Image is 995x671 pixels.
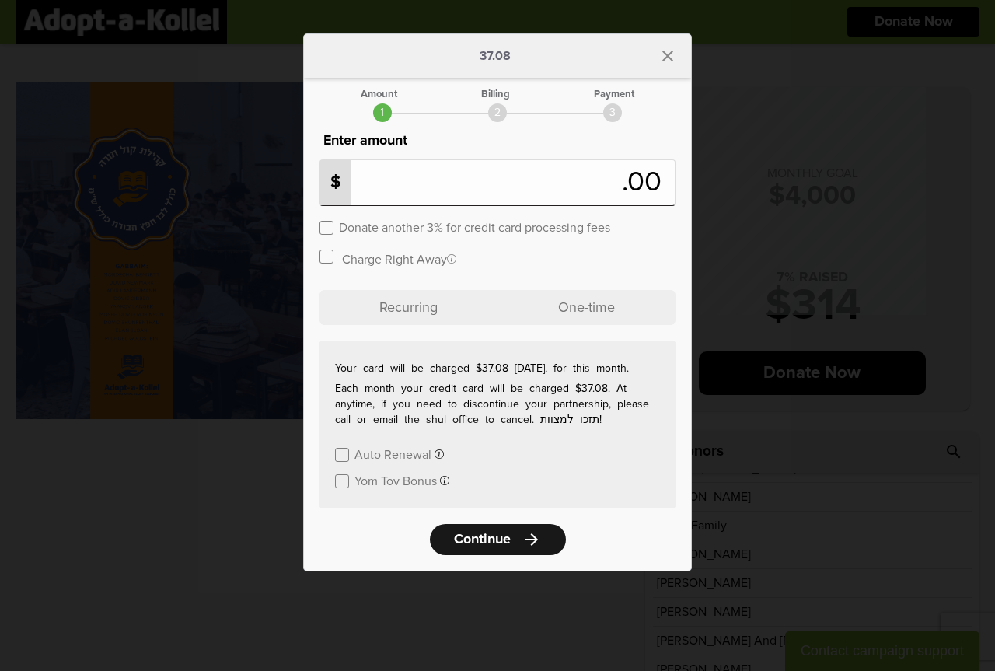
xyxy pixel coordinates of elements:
button: Auto Renewal [354,446,444,461]
div: Billing [481,89,510,100]
div: Payment [594,89,634,100]
p: $ [320,160,351,205]
i: arrow_forward [522,530,541,549]
p: Each month your credit card will be charged $37.08. At anytime, if you need to discontinue your p... [335,381,660,428]
label: Yom Tov Bonus [354,473,437,488]
span: .00 [622,169,669,197]
a: Continuearrow_forward [430,524,566,555]
label: Charge Right Away [342,251,456,266]
div: 2 [488,103,507,122]
label: Donate another 3% for credit card processing fees [339,219,610,234]
p: Enter amount [319,130,676,152]
div: 1 [373,103,392,122]
button: Yom Tov Bonus [354,473,449,488]
div: 3 [603,103,622,122]
p: Recurring [319,290,497,325]
i: close [658,47,677,65]
p: One-time [497,290,676,325]
p: 37.08 [480,50,511,62]
span: Continue [454,533,511,547]
p: Your card will be charged $37.08 [DATE], for this month. [335,361,660,376]
div: Amount [361,89,397,100]
label: Auto Renewal [354,446,431,461]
